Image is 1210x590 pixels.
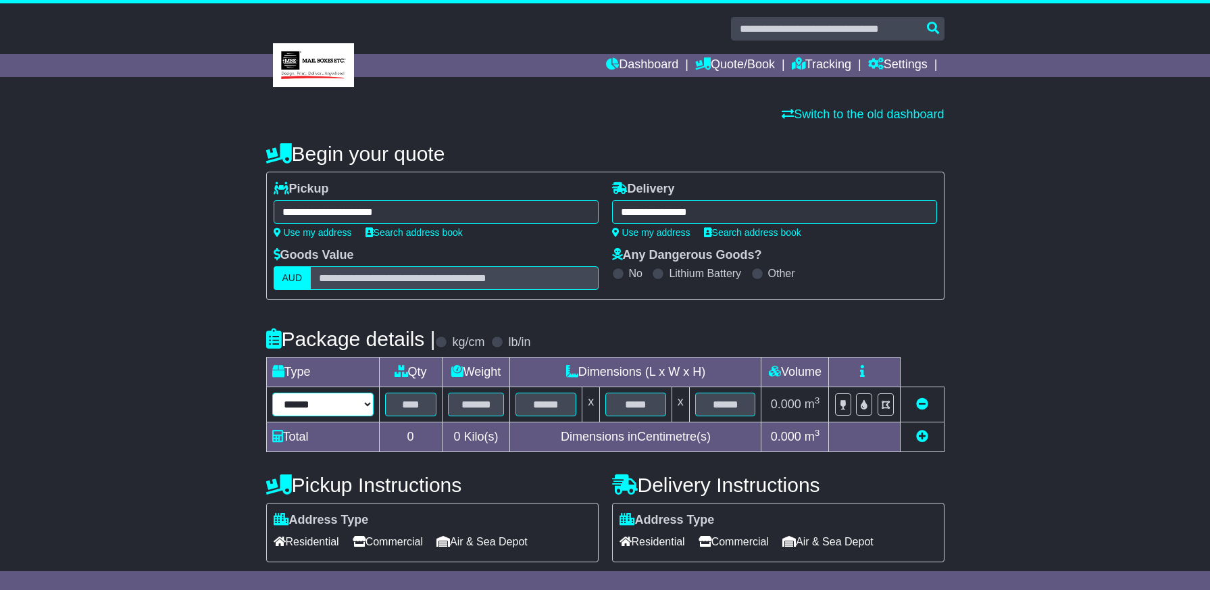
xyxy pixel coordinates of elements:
[672,387,689,422] td: x
[436,531,528,552] span: Air & Sea Depot
[699,531,769,552] span: Commercial
[273,43,354,87] img: MBE Brisbane CBD
[916,430,928,443] a: Add new item
[379,422,442,452] td: 0
[782,531,874,552] span: Air & Sea Depot
[274,227,352,238] a: Use my address
[353,531,423,552] span: Commercial
[582,387,600,422] td: x
[274,266,311,290] label: AUD
[612,474,944,496] h4: Delivery Instructions
[629,267,642,280] label: No
[453,430,460,443] span: 0
[612,227,690,238] a: Use my address
[266,143,944,165] h4: Begin your quote
[274,513,369,528] label: Address Type
[771,430,801,443] span: 0.000
[612,182,675,197] label: Delivery
[868,54,928,77] a: Settings
[916,397,928,411] a: Remove this item
[274,182,329,197] label: Pickup
[510,358,761,387] td: Dimensions (L x W x H)
[612,248,762,263] label: Any Dangerous Goods?
[508,335,530,350] label: lb/in
[365,227,463,238] a: Search address book
[274,531,339,552] span: Residential
[442,358,510,387] td: Weight
[620,531,685,552] span: Residential
[805,397,820,411] span: m
[771,397,801,411] span: 0.000
[620,513,715,528] label: Address Type
[782,107,944,121] a: Switch to the old dashboard
[510,422,761,452] td: Dimensions in Centimetre(s)
[669,267,741,280] label: Lithium Battery
[266,328,436,350] h4: Package details |
[815,428,820,438] sup: 3
[704,227,801,238] a: Search address book
[266,474,599,496] h4: Pickup Instructions
[266,422,379,452] td: Total
[768,267,795,280] label: Other
[379,358,442,387] td: Qty
[274,248,354,263] label: Goods Value
[805,430,820,443] span: m
[266,358,379,387] td: Type
[761,358,829,387] td: Volume
[452,335,484,350] label: kg/cm
[442,422,510,452] td: Kilo(s)
[606,54,678,77] a: Dashboard
[792,54,851,77] a: Tracking
[695,54,775,77] a: Quote/Book
[815,395,820,405] sup: 3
